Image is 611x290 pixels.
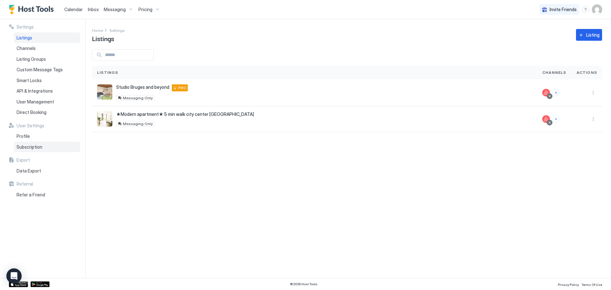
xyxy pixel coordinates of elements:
[17,35,32,41] span: Listings
[17,157,30,163] span: Export
[17,168,41,174] span: Data Export
[64,6,83,13] a: Calendar
[109,28,125,33] span: Settings
[17,110,46,115] span: Direct Booking
[589,115,597,123] div: menu
[576,29,602,41] button: Listing
[92,27,103,33] div: Breadcrumb
[97,111,112,127] div: listing image
[586,32,600,38] div: Listing
[558,281,579,287] a: Privacy Policy
[17,24,34,30] span: Settings
[14,43,80,54] a: Channels
[17,144,42,150] span: Subscription
[17,99,54,105] span: User Management
[589,89,597,96] button: More options
[102,50,153,60] input: Input Field
[17,67,63,73] span: Custom Message Tags
[14,54,80,65] a: Listing Groups
[17,46,36,51] span: Channels
[14,86,80,96] a: API & Integrations
[97,70,118,75] span: Listings
[17,181,33,187] span: Referral
[592,4,602,15] div: User profile
[92,27,103,33] a: Home
[14,189,80,200] a: Refer a Friend
[14,96,80,107] a: User Management
[552,116,559,123] button: Connect channels
[178,85,186,91] span: PRO
[64,7,83,12] span: Calendar
[558,283,579,286] span: Privacy Policy
[290,282,318,286] span: © 2025 Host Tools
[14,166,80,176] a: Data Export
[581,281,602,287] a: Terms Of Use
[17,78,42,83] span: Smart Locks
[88,7,99,12] span: Inbox
[14,64,80,75] a: Custom Message Tags
[17,133,30,139] span: Profile
[109,27,125,33] div: Breadcrumb
[542,70,566,75] span: Channels
[577,70,597,75] span: Actions
[97,84,112,100] div: listing image
[17,88,53,94] span: API & Integrations
[14,142,80,152] a: Subscription
[92,33,114,43] span: Listings
[88,6,99,13] a: Inbox
[17,56,46,62] span: Listing Groups
[9,281,28,287] a: App Store
[589,89,597,96] div: menu
[14,131,80,142] a: Profile
[550,7,577,12] span: Invite Friends
[14,75,80,86] a: Smart Locks
[138,7,152,12] span: Pricing
[9,5,57,14] a: Host Tools Logo
[92,28,103,33] span: Home
[116,111,254,117] span: ★Modern apartment★ 5 min walk city center [GEOGRAPHIC_DATA]
[109,27,125,33] a: Settings
[552,89,559,96] button: Connect channels
[14,32,80,43] a: Listings
[31,281,50,287] a: Google Play Store
[17,192,45,198] span: Refer a Friend
[116,84,169,90] span: Studio Bruges and beyond
[104,7,126,12] span: Messaging
[14,107,80,118] a: Direct Booking
[17,123,44,129] span: User Settings
[589,115,597,123] button: More options
[582,6,589,13] div: menu
[581,283,602,286] span: Terms Of Use
[6,268,22,284] div: Open Intercom Messenger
